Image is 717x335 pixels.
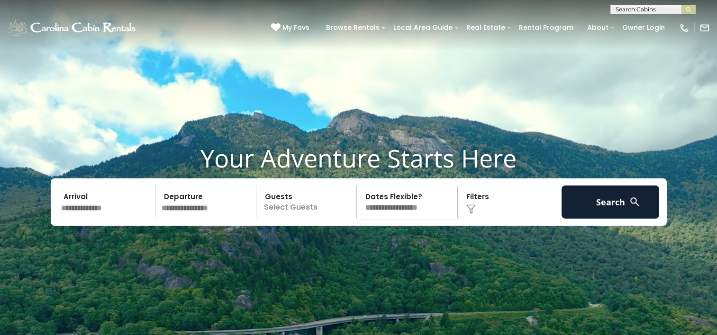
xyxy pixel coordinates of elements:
[562,185,660,219] button: Search
[282,23,309,33] span: My Favs
[466,204,476,214] img: filter--v1.png
[462,20,510,35] a: Real Estate
[7,143,710,173] h1: Your Adventure Starts Here
[617,20,670,35] a: Owner Login
[271,23,312,33] a: My Favs
[7,18,138,37] img: White-1-1-2.png
[629,196,641,208] img: search-regular-white.png
[699,23,710,33] img: mail-regular-white.png
[259,185,357,219] p: Select Guests
[321,20,384,35] a: Browse Rentals
[582,20,613,35] a: About
[679,23,690,33] img: phone-regular-white.png
[514,20,578,35] a: Rental Program
[389,20,457,35] a: Local Area Guide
